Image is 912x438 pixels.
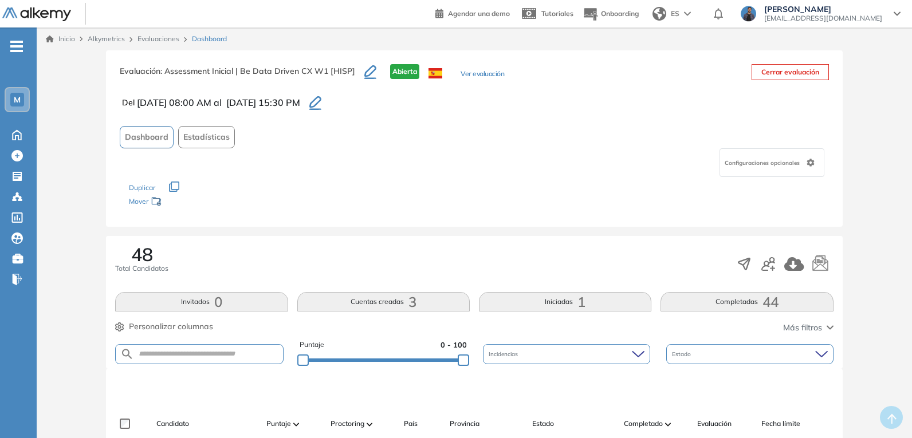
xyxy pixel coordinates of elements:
span: M [14,95,21,104]
span: Candidato [156,419,189,429]
img: arrow [684,11,691,16]
span: Personalizar columnas [129,321,213,333]
img: Logo [2,7,71,22]
span: Provincia [450,419,479,429]
div: Incidencias [483,344,650,364]
button: Onboarding [583,2,639,26]
a: Agendar una demo [435,6,510,19]
button: Ver evaluación [461,69,504,81]
i: - [10,45,23,48]
span: Más filtros [783,322,822,334]
div: Mover [129,192,243,213]
button: Dashboard [120,126,174,148]
button: Cerrar evaluación [752,64,829,80]
span: [DATE] 08:00 AM [137,96,211,109]
button: Personalizar columnas [115,321,213,333]
span: 48 [131,245,153,263]
a: Inicio [46,34,75,44]
h3: Evaluación [120,64,364,88]
span: [DATE] 15:30 PM [226,96,300,109]
span: Puntaje [266,419,291,429]
span: Puntaje [300,340,324,350]
span: Agendar una demo [448,9,510,18]
button: Cuentas creadas3 [297,292,470,311]
img: [missing "en.ARROW_ALT" translation] [367,423,372,426]
img: ESP [429,68,442,78]
span: Onboarding [601,9,639,18]
span: Dashboard [192,34,227,44]
button: Estadísticas [178,126,235,148]
img: world [652,7,666,21]
span: Incidencias [489,350,520,358]
span: Abierta [390,64,419,79]
span: Dashboard [125,131,168,143]
span: : Assessment Inicial | Be Data Driven CX W1 [HISP] [160,66,355,76]
span: ES [671,9,679,19]
button: Completadas44 [661,292,833,311]
span: [PERSON_NAME] [764,5,882,14]
span: Completado [624,419,663,429]
span: Alkymetrics [88,34,125,43]
span: Estado [672,350,693,358]
span: 0 - 100 [441,340,467,350]
button: Más filtros [783,322,834,334]
div: Configuraciones opcionales [720,148,824,177]
span: [EMAIL_ADDRESS][DOMAIN_NAME] [764,14,882,23]
span: Tutoriales [541,9,573,18]
span: Configuraciones opcionales [725,159,802,167]
span: Estado [532,419,554,429]
span: Proctoring [331,419,364,429]
button: Invitados0 [115,292,288,311]
span: Fecha límite [761,419,800,429]
button: Iniciadas1 [479,292,651,311]
span: Duplicar [129,183,155,192]
span: País [404,419,418,429]
span: Evaluación [697,419,732,429]
span: Total Candidatos [115,263,168,274]
div: Estado [666,344,834,364]
img: [missing "en.ARROW_ALT" translation] [665,423,671,426]
a: Evaluaciones [137,34,179,43]
span: Del [122,97,135,109]
span: Estadísticas [183,131,230,143]
img: SEARCH_ALT [120,347,134,361]
img: [missing "en.ARROW_ALT" translation] [293,423,299,426]
span: al [214,96,222,109]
